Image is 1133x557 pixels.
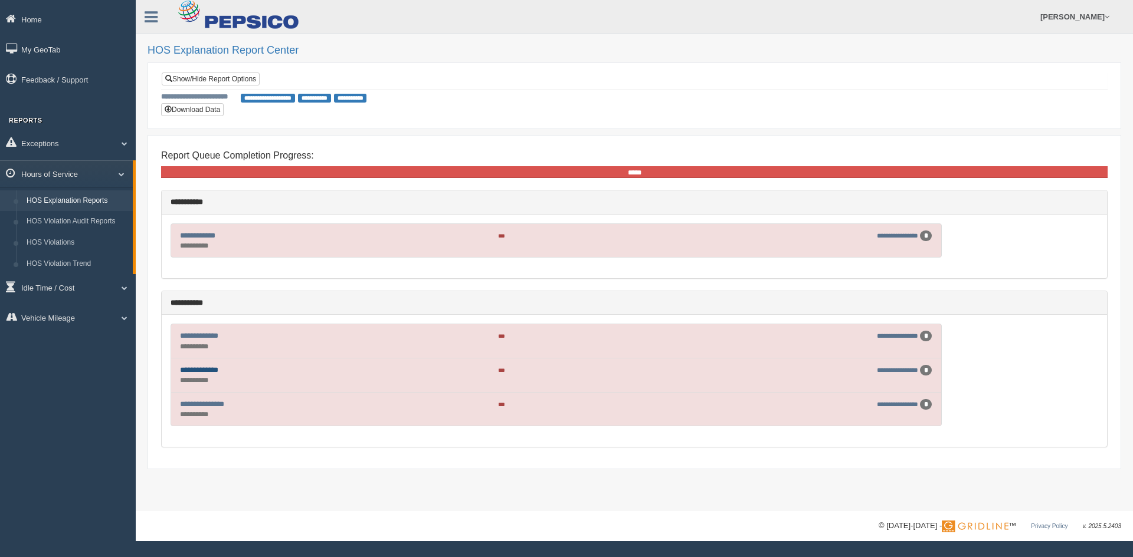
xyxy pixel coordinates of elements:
span: v. 2025.5.2403 [1083,523,1121,529]
a: HOS Violation Trend [21,253,133,275]
button: Download Data [161,103,224,116]
h2: HOS Explanation Report Center [148,45,1121,57]
a: HOS Violations [21,232,133,253]
a: Privacy Policy [1031,523,1067,529]
a: HOS Violation Audit Reports [21,211,133,232]
img: Gridline [942,520,1008,532]
a: HOS Explanation Reports [21,190,133,212]
div: © [DATE]-[DATE] - ™ [879,520,1121,532]
a: Show/Hide Report Options [162,72,260,85]
h4: Report Queue Completion Progress: [161,150,1108,161]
